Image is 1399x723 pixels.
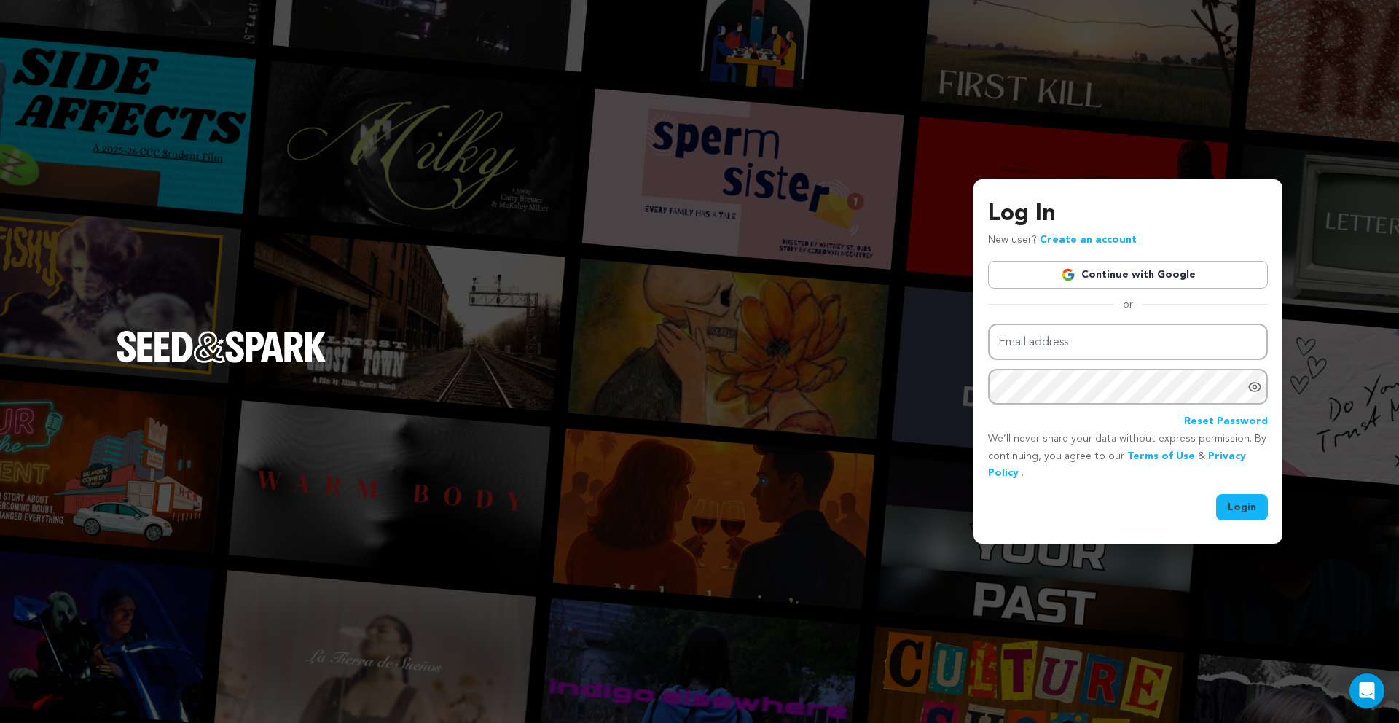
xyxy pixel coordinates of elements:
span: or [1114,297,1142,312]
div: Open Intercom Messenger [1349,673,1384,708]
img: Google logo [1061,267,1075,282]
a: Terms of Use [1127,451,1195,461]
a: Seed&Spark Homepage [117,331,326,392]
p: New user? [988,232,1137,249]
a: Create an account [1040,235,1137,245]
a: Continue with Google [988,261,1268,289]
h3: Log In [988,197,1268,232]
button: Login [1216,494,1268,520]
a: Show password as plain text. Warning: this will display your password on the screen. [1247,380,1262,394]
p: We’ll never share your data without express permission. By continuing, you agree to our & . [988,431,1268,482]
img: Seed&Spark Logo [117,331,326,363]
a: Reset Password [1184,413,1268,431]
input: Email address [988,324,1268,361]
